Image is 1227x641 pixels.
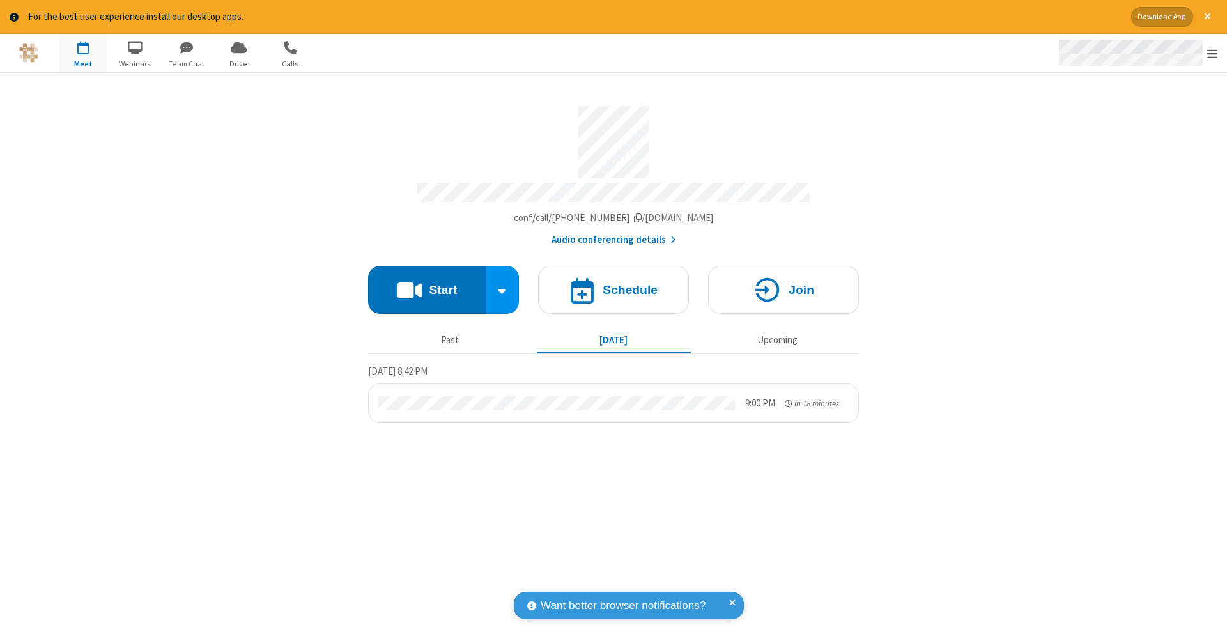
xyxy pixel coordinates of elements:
span: [DATE] 8:42 PM [368,365,428,377]
span: Meet [59,58,107,70]
button: Audio conferencing details [552,233,676,247]
span: Copy my meeting room link [514,212,714,224]
button: Join [708,266,859,314]
span: Drive [215,58,263,70]
button: Close alert [1198,7,1217,27]
div: Start conference options [486,266,520,314]
button: Schedule [538,266,689,314]
section: Today's Meetings [368,364,859,423]
div: 9:00 PM [745,396,775,411]
span: Want better browser notifications? [541,598,706,614]
span: Team Chat [163,58,211,70]
button: Start [368,266,486,314]
section: Account details [368,97,859,247]
span: Calls [266,58,314,70]
h4: Schedule [603,284,658,296]
button: Logo [4,34,52,72]
h4: Join [789,284,814,296]
button: Download App [1131,7,1193,27]
button: Past [373,328,527,353]
span: Webinars [111,58,159,70]
div: For the best user experience install our desktop apps. [28,10,1122,24]
img: QA Selenium DO NOT DELETE OR CHANGE [19,43,38,63]
span: in 18 minutes [794,398,839,409]
button: [DATE] [537,328,691,353]
h4: Start [429,284,457,296]
div: Open menu [1047,34,1227,72]
button: Copy my meeting room linkCopy my meeting room link [514,211,714,226]
button: Upcoming [700,328,854,353]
